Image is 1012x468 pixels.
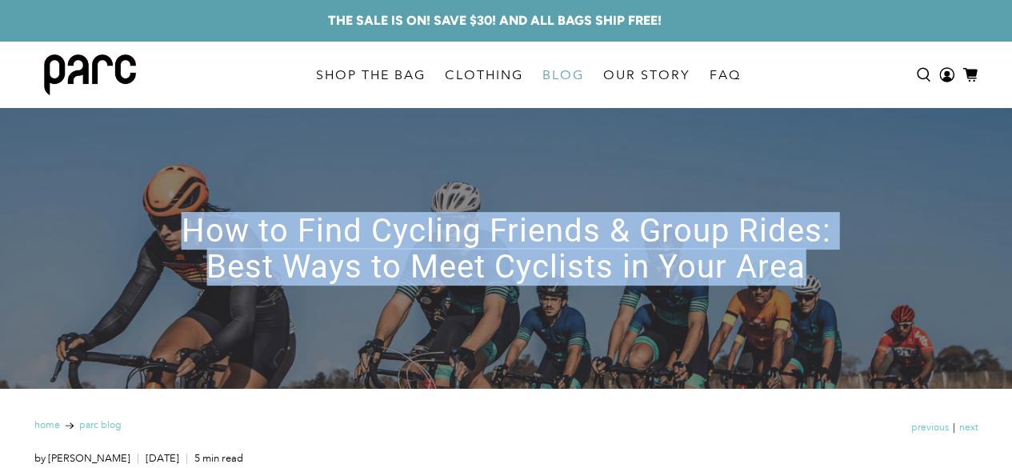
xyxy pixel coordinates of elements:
nav: main navigation [306,42,750,108]
a: Home [34,421,60,430]
a: by [PERSON_NAME] [34,452,130,465]
img: parc bag logo [44,54,136,95]
a: THE SALE IS ON! SAVE $30! AND ALL BAGS SHIP FREE! [328,11,662,30]
a: Next [959,423,978,433]
a: SHOP THE BAG [306,53,435,98]
a: Previous [911,423,949,433]
a: OUR STORY [594,53,700,98]
span: [DATE] [142,452,179,465]
span: 5 min read [190,452,243,465]
a: CLOTHING [435,53,533,98]
nav: breadcrumbs [34,421,122,430]
h1: How to Find Cycling Friends & Group Rides: Best Ways to Meet Cyclists in Your Area [146,213,866,285]
a: FAQ [700,53,750,98]
span: | [949,421,959,435]
a: BLOG [533,53,594,98]
a: Parc Blog [79,421,122,430]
